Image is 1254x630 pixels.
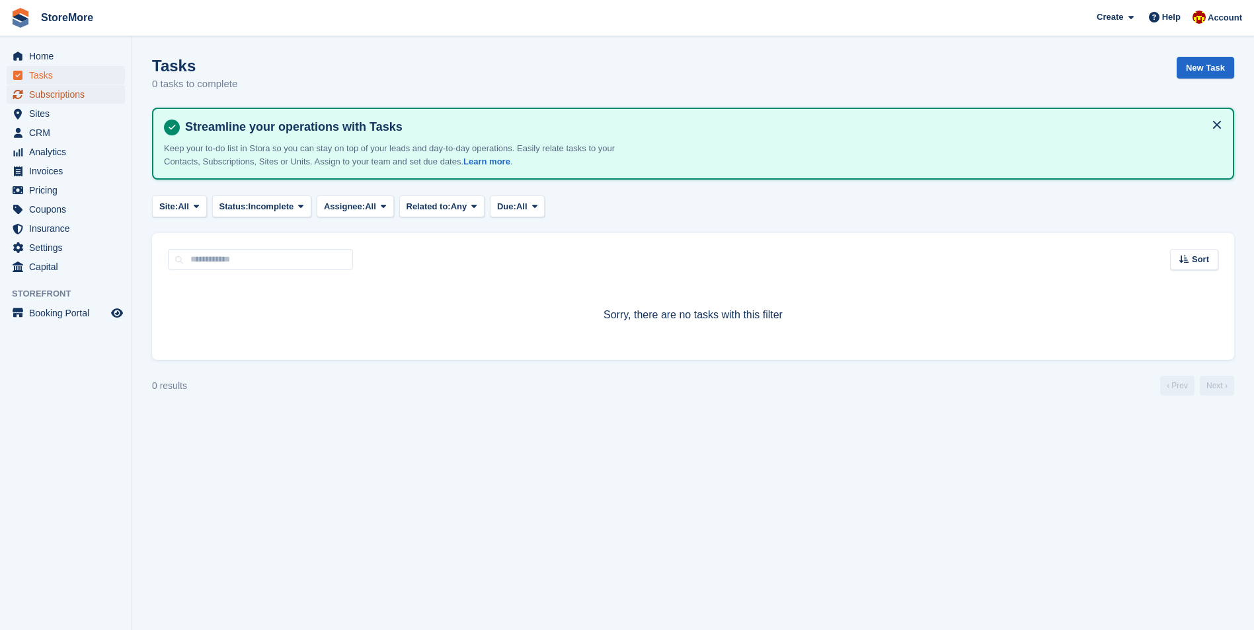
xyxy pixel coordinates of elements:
[152,57,237,75] h1: Tasks
[1160,376,1195,396] a: Previous
[490,195,545,217] button: Due: All
[516,200,528,213] span: All
[7,162,125,180] a: menu
[7,181,125,199] a: menu
[7,304,125,322] a: menu
[7,123,125,142] a: menu
[180,120,1222,135] h4: Streamline your operations with Tasks
[36,7,98,28] a: StoreMore
[7,143,125,161] a: menu
[152,77,237,92] p: 0 tasks to complete
[164,142,627,168] p: Keep your to-do list in Stora so you can stay on top of your leads and day-to-day operations. Eas...
[29,47,108,65] span: Home
[463,157,510,166] a: Learn more
[7,258,125,276] a: menu
[219,200,249,213] span: Status:
[7,104,125,123] a: menu
[29,200,108,219] span: Coupons
[1177,57,1234,79] a: New Task
[29,104,108,123] span: Sites
[29,123,108,142] span: CRM
[29,85,108,104] span: Subscriptions
[7,219,125,238] a: menu
[7,238,125,257] a: menu
[178,200,189,213] span: All
[29,238,108,257] span: Settings
[407,200,451,213] span: Related to:
[451,200,467,213] span: Any
[7,47,125,65] a: menu
[152,195,207,217] button: Site: All
[1157,376,1237,396] nav: Page
[7,66,125,85] a: menu
[29,219,108,238] span: Insurance
[399,195,485,217] button: Related to: Any
[1162,11,1181,24] span: Help
[109,305,125,321] a: Preview store
[152,379,187,393] div: 0 results
[168,307,1218,323] p: Sorry, there are no tasks with this filter
[1208,11,1242,24] span: Account
[1097,11,1123,24] span: Create
[1200,376,1234,396] a: Next
[7,200,125,219] a: menu
[159,200,178,213] span: Site:
[7,85,125,104] a: menu
[29,66,108,85] span: Tasks
[29,162,108,180] span: Invoices
[497,200,516,213] span: Due:
[1193,11,1206,24] img: Store More Team
[365,200,376,213] span: All
[29,304,108,322] span: Booking Portal
[317,195,394,217] button: Assignee: All
[29,143,108,161] span: Analytics
[29,181,108,199] span: Pricing
[212,195,311,217] button: Status: Incomplete
[12,287,132,300] span: Storefront
[324,200,365,213] span: Assignee:
[249,200,294,213] span: Incomplete
[1192,253,1209,266] span: Sort
[11,8,30,28] img: stora-icon-8386f47178a22dfd0bd8f6a31ec36ba5ce8667c1dd55bd0f319d3a0aa187defe.svg
[29,258,108,276] span: Capital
